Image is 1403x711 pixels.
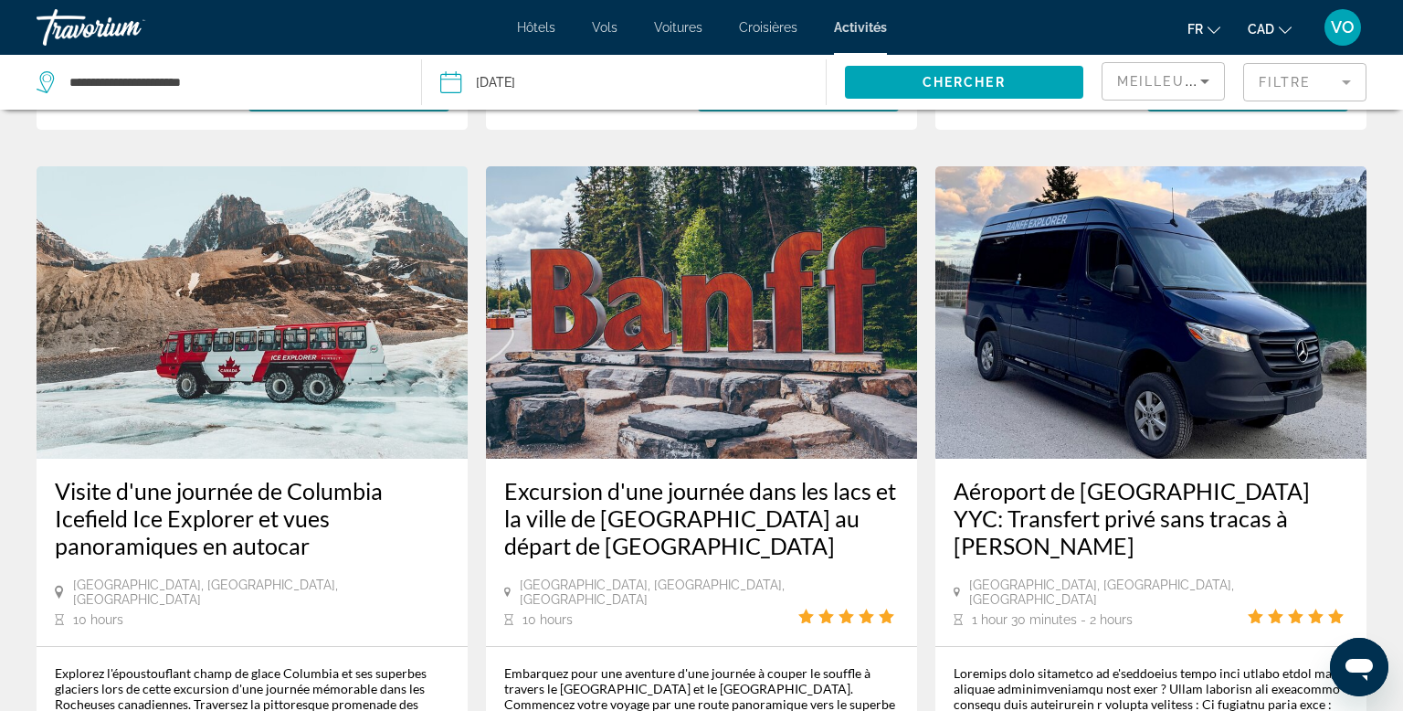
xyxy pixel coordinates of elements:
img: 0f.jpg [935,166,1366,459]
span: VO [1331,18,1355,37]
a: Visite d'une journée de Columbia Icefield Ice Explorer et vues panoramiques en autocar [55,477,449,559]
span: Meilleures ventes [1117,74,1282,89]
a: Vols [592,20,617,35]
button: Change currency [1248,16,1292,42]
iframe: Bouton de lancement de la fenêtre de messagerie [1330,638,1388,696]
button: Plus d'information [698,79,899,111]
a: Voitures [654,20,702,35]
button: Change language [1187,16,1220,42]
a: Croisières [739,20,797,35]
span: [GEOGRAPHIC_DATA], [GEOGRAPHIC_DATA], [GEOGRAPHIC_DATA] [969,578,1248,607]
button: Plus d'information [248,79,449,111]
button: Chercher [845,66,1084,99]
span: [GEOGRAPHIC_DATA], [GEOGRAPHIC_DATA], [GEOGRAPHIC_DATA] [73,578,450,607]
span: 10 hours [522,612,573,627]
button: Date: Dec 10, 2025 [440,55,825,110]
button: Filter [1243,62,1366,102]
img: 49.jpg [37,166,468,459]
mat-select: Sort by [1117,70,1209,92]
button: User Menu [1319,8,1366,47]
span: 10 hours [73,612,123,627]
a: Aéroport de [GEOGRAPHIC_DATA] YYC: Transfert privé sans tracas à [PERSON_NAME] [954,477,1348,559]
a: Activités [834,20,887,35]
a: Excursion d'une journée dans les lacs et la ville de [GEOGRAPHIC_DATA] au départ de [GEOGRAPHIC_D... [504,477,899,559]
span: [GEOGRAPHIC_DATA], [GEOGRAPHIC_DATA], [GEOGRAPHIC_DATA] [520,578,798,607]
button: Plus d'information [1147,79,1348,111]
a: Hôtels [517,20,555,35]
img: 57.jpg [486,166,917,459]
span: fr [1187,22,1203,37]
span: Chercher [923,75,1006,90]
a: Travorium [37,4,219,51]
span: 1 hour 30 minutes - 2 hours [972,612,1133,627]
span: CAD [1248,22,1274,37]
